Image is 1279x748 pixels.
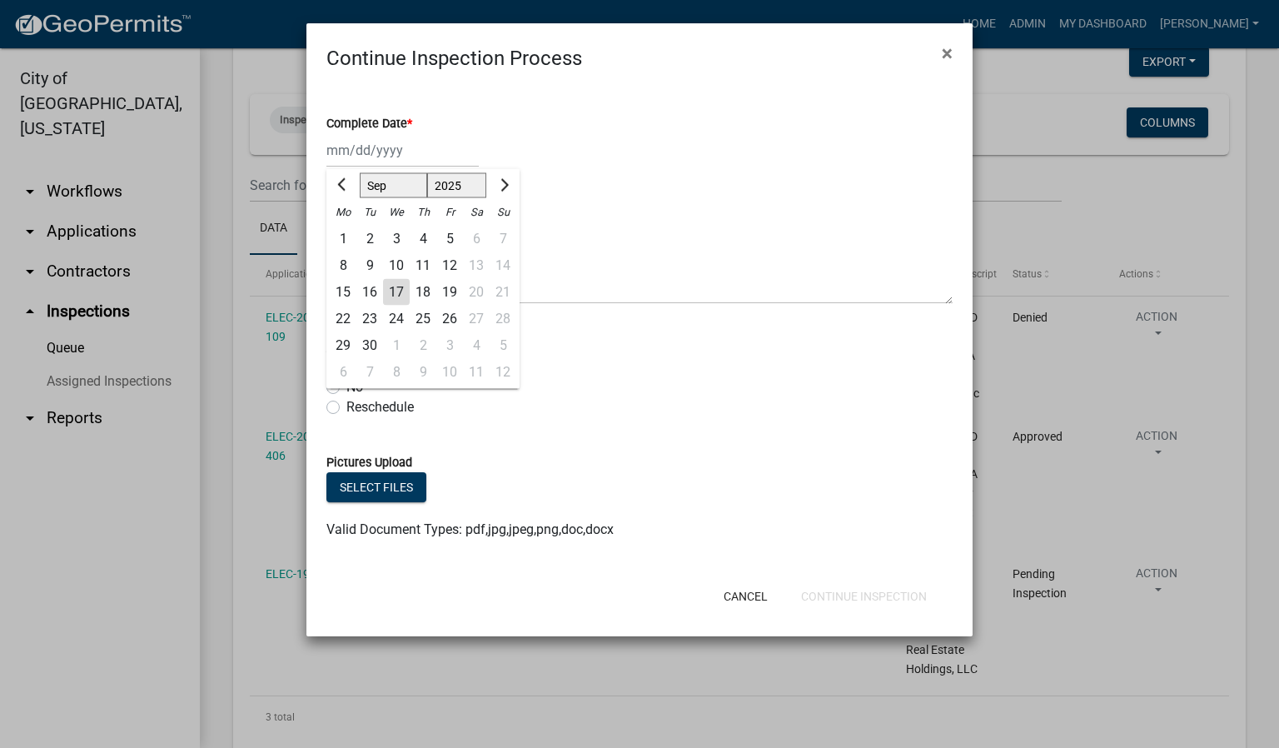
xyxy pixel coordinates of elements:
[493,172,513,199] button: Next month
[356,306,383,332] div: 23
[383,252,410,279] div: 10
[436,306,463,332] div: 26
[436,252,463,279] div: 12
[710,581,781,611] button: Cancel
[436,359,463,386] div: 10
[326,133,479,167] input: mm/dd/yyyy
[383,279,410,306] div: Wednesday, September 17, 2025
[330,332,356,359] div: Monday, September 29, 2025
[356,359,383,386] div: Tuesday, October 7, 2025
[928,30,966,77] button: Close
[436,279,463,306] div: Friday, September 19, 2025
[942,42,953,65] span: ×
[383,332,410,359] div: 1
[410,226,436,252] div: Thursday, September 4, 2025
[383,306,410,332] div: 24
[326,521,614,537] span: Valid Document Types: pdf,jpg,jpeg,png,doc,docx
[788,581,940,611] button: Continue Inspection
[383,359,410,386] div: 8
[410,199,436,226] div: Th
[330,252,356,279] div: Monday, September 8, 2025
[356,279,383,306] div: Tuesday, September 16, 2025
[410,279,436,306] div: 18
[356,252,383,279] div: Tuesday, September 9, 2025
[346,397,414,417] label: Reschedule
[427,173,487,198] select: Select year
[410,306,436,332] div: Thursday, September 25, 2025
[436,199,463,226] div: Fr
[356,226,383,252] div: Tuesday, September 2, 2025
[330,279,356,306] div: Monday, September 15, 2025
[410,306,436,332] div: 25
[383,226,410,252] div: 3
[383,226,410,252] div: Wednesday, September 3, 2025
[410,359,436,386] div: 9
[330,279,356,306] div: 15
[383,279,410,306] div: 17
[410,252,436,279] div: Thursday, September 11, 2025
[330,306,356,332] div: 22
[330,359,356,386] div: Monday, October 6, 2025
[326,118,412,130] label: Complete Date
[410,252,436,279] div: 11
[330,226,356,252] div: 1
[360,173,427,198] select: Select month
[383,252,410,279] div: Wednesday, September 10, 2025
[330,306,356,332] div: Monday, September 22, 2025
[356,279,383,306] div: 16
[326,457,412,469] label: Pictures Upload
[356,226,383,252] div: 2
[330,332,356,359] div: 29
[436,359,463,386] div: Friday, October 10, 2025
[356,332,383,359] div: Tuesday, September 30, 2025
[333,172,353,199] button: Previous month
[410,332,436,359] div: Thursday, October 2, 2025
[383,332,410,359] div: Wednesday, October 1, 2025
[436,226,463,252] div: 5
[410,226,436,252] div: 4
[330,359,356,386] div: 6
[330,252,356,279] div: 8
[356,306,383,332] div: Tuesday, September 23, 2025
[383,306,410,332] div: Wednesday, September 24, 2025
[436,226,463,252] div: Friday, September 5, 2025
[330,226,356,252] div: Monday, September 1, 2025
[356,332,383,359] div: 30
[410,332,436,359] div: 2
[436,279,463,306] div: 19
[326,472,426,502] button: Select files
[436,306,463,332] div: Friday, September 26, 2025
[410,359,436,386] div: Thursday, October 9, 2025
[356,199,383,226] div: Tu
[410,279,436,306] div: Thursday, September 18, 2025
[490,199,516,226] div: Su
[326,43,582,73] h4: Continue Inspection Process
[383,359,410,386] div: Wednesday, October 8, 2025
[356,252,383,279] div: 9
[436,332,463,359] div: Friday, October 3, 2025
[383,199,410,226] div: We
[436,332,463,359] div: 3
[330,199,356,226] div: Mo
[356,359,383,386] div: 7
[463,199,490,226] div: Sa
[436,252,463,279] div: Friday, September 12, 2025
